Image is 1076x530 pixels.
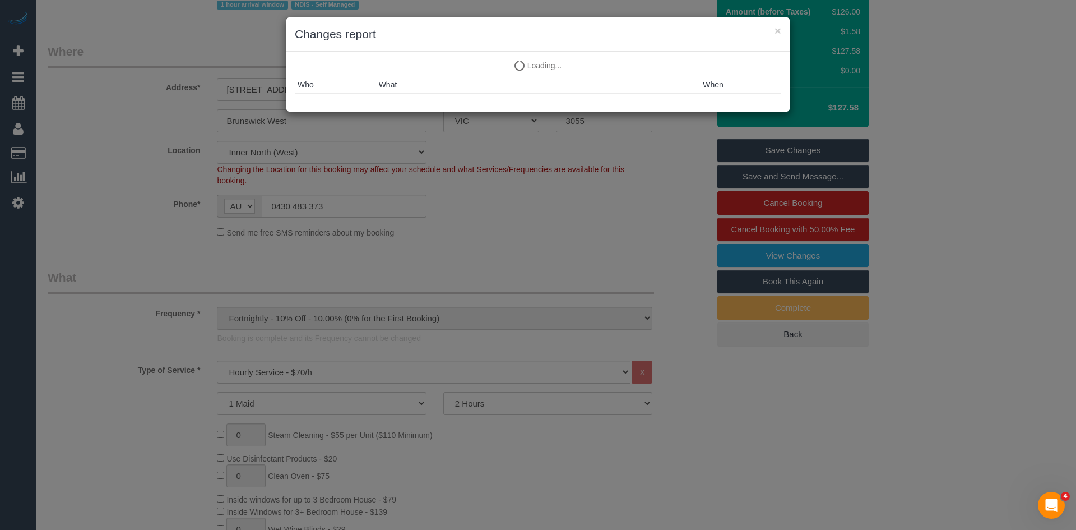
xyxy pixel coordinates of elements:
th: Who [295,76,376,94]
button: × [774,25,781,36]
iframe: Intercom live chat [1038,492,1065,519]
sui-modal: Changes report [286,17,790,112]
th: When [700,76,781,94]
th: What [376,76,701,94]
span: 4 [1061,492,1070,501]
h3: Changes report [295,26,781,43]
p: Loading... [295,60,781,71]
